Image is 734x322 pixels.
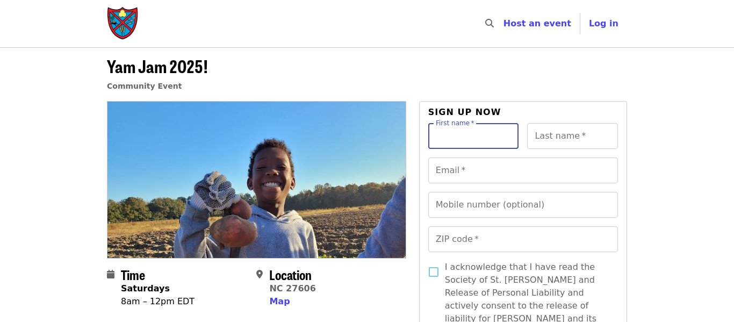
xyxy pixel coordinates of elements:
input: ZIP code [428,226,618,252]
span: Location [269,265,312,284]
img: Yam Jam 2025! organized by Society of St. Andrew [107,102,406,257]
i: map-marker-alt icon [256,269,263,280]
i: search icon [485,18,494,28]
input: First name [428,123,519,149]
span: Sign up now [428,107,501,117]
button: Map [269,295,290,308]
div: 8am – 12pm EDT [121,295,195,308]
input: Search [500,11,509,37]
img: Society of St. Andrew - Home [107,6,139,41]
span: Yam Jam 2025! [107,53,208,78]
label: First name [436,120,474,126]
span: Time [121,265,145,284]
strong: Saturdays [121,283,170,294]
a: NC 27606 [269,283,315,294]
input: Mobile number (optional) [428,192,618,218]
a: Community Event [107,82,182,90]
button: Log in [580,13,627,34]
a: Host an event [503,18,571,28]
span: Map [269,296,290,306]
i: calendar icon [107,269,114,280]
input: Email [428,158,618,183]
span: Log in [589,18,618,28]
input: Last name [527,123,618,149]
